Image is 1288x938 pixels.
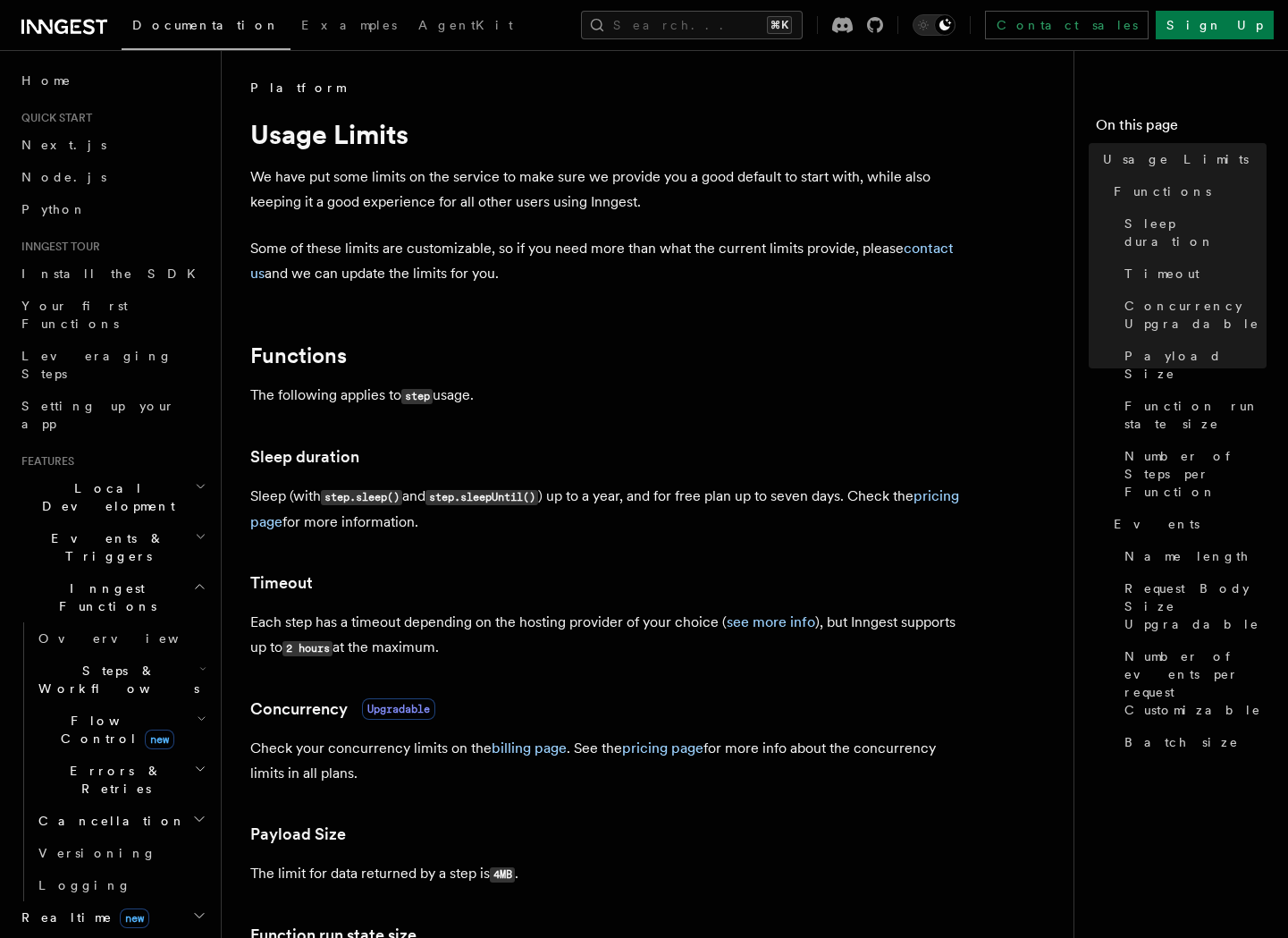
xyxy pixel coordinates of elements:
a: Logging [31,869,210,901]
span: Logging [38,878,131,892]
a: Your first Functions [14,290,210,340]
a: AgentKit [408,5,524,48]
span: Concurrency Upgradable [1124,297,1267,333]
a: Leveraging Steps [14,340,210,390]
span: Number of Steps per Function [1124,447,1267,501]
span: Local Development [14,479,195,515]
span: Steps & Workflows [31,662,199,697]
button: Cancellation [31,805,210,837]
span: Errors & Retries [31,762,194,798]
h4: On this page [1096,114,1267,143]
button: Errors & Retries [31,755,210,805]
a: Next.js [14,129,210,161]
a: Number of events per request Customizable [1117,640,1267,726]
a: Payload Size [1117,340,1267,390]
a: pricing page [622,739,703,756]
p: Check your concurrency limits on the . See the for more info about the concurrency limits in all ... [250,736,965,786]
code: 2 hours [282,641,333,656]
span: Name length [1124,547,1250,565]
a: Functions [1107,175,1267,207]
span: new [145,730,174,749]
a: Function run state size [1117,390,1267,440]
a: billing page [492,739,567,756]
a: Documentation [122,5,290,50]
span: Documentation [132,18,280,32]
div: Inngest Functions [14,622,210,901]
span: Functions [1114,182,1211,200]
a: Concurrency Upgradable [1117,290,1267,340]
span: Install the SDK [21,266,206,281]
a: Events [1107,508,1267,540]
button: Steps & Workflows [31,655,210,705]
button: Events & Triggers [14,522,210,572]
span: Node.js [21,170,106,184]
span: Usage Limits [1103,150,1249,168]
span: Leveraging Steps [21,349,173,381]
span: Flow Control [31,712,197,748]
span: Number of events per request Customizable [1124,647,1267,719]
kbd: ⌘K [767,16,792,34]
a: Versioning [31,837,210,869]
span: Sleep duration [1124,215,1267,250]
a: Timeout [250,570,313,596]
span: Payload Size [1124,347,1267,383]
p: The following applies to usage. [250,383,965,409]
a: Name length [1117,540,1267,572]
span: Features [14,454,74,469]
a: Sleep duration [1117,207,1267,258]
a: Python [14,193,210,225]
span: Function run state size [1124,397,1267,433]
button: Inngest Functions [14,572,210,622]
p: Sleep (with and ) up to a year, and for free plan up to seven days. Check the for more information. [250,484,965,535]
a: Batch size [1117,726,1267,758]
span: Setting up your app [21,399,175,431]
span: Cancellation [31,812,186,830]
span: Inngest tour [14,240,100,254]
p: The limit for data returned by a step is . [250,861,965,887]
p: Some of these limits are customizable, so if you need more than what the current limits provide, ... [250,236,965,286]
span: Platform [250,79,345,97]
a: Sign Up [1156,11,1274,39]
span: Python [21,202,87,216]
a: Timeout [1117,258,1267,290]
a: Examples [290,5,408,48]
a: see more info [727,613,815,630]
button: Realtimenew [14,901,210,934]
span: Your first Functions [21,299,128,331]
a: ConcurrencyUpgradable [250,697,435,722]
a: Overview [31,622,210,655]
button: Search...⌘K [581,11,803,39]
span: Quick start [14,111,92,125]
span: Next.js [21,138,106,152]
span: Versioning [38,846,156,860]
p: Each step has a timeout depending on the hosting provider of your choice ( ), but Inngest support... [250,610,965,661]
span: Timeout [1124,265,1200,283]
span: new [120,908,149,928]
code: step [401,389,433,404]
button: Toggle dark mode [913,14,955,36]
span: Upgradable [362,698,435,720]
code: step.sleepUntil() [425,490,538,505]
a: Install the SDK [14,258,210,290]
a: Usage Limits [1096,143,1267,175]
a: Contact sales [985,11,1149,39]
span: Home [21,72,72,89]
button: Local Development [14,472,210,522]
span: Events [1114,515,1200,533]
a: Home [14,64,210,97]
a: Number of Steps per Function [1117,440,1267,508]
span: Request Body Size Upgradable [1124,579,1267,633]
a: Payload Size [250,822,346,847]
code: step.sleep() [321,490,402,505]
span: Inngest Functions [14,579,193,615]
a: Setting up your app [14,390,210,440]
span: Overview [38,631,223,646]
span: Events & Triggers [14,529,195,565]
p: We have put some limits on the service to make sure we provide you a good default to start with, ... [250,165,965,215]
button: Flow Controlnew [31,705,210,755]
a: Request Body Size Upgradable [1117,572,1267,640]
code: 4MB [490,867,515,883]
span: Examples [301,18,397,32]
a: Functions [250,343,347,368]
span: Batch size [1124,733,1239,751]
